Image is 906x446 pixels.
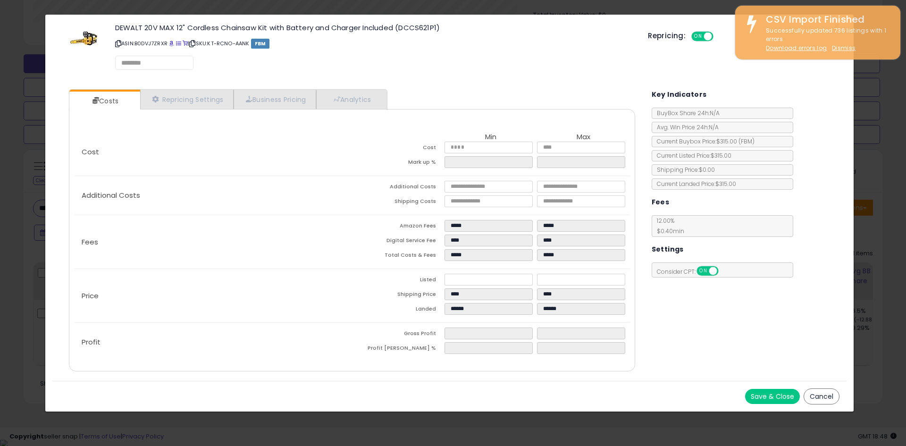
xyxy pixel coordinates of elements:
[745,389,800,404] button: Save & Close
[766,44,827,52] a: Download errors log
[352,235,445,249] td: Digital Service Fee
[652,196,670,208] h5: Fees
[169,40,174,47] a: BuyBox page
[652,217,684,235] span: 12.00 %
[652,268,731,276] span: Consider CPT:
[74,338,352,346] p: Profit
[234,90,316,109] a: Business Pricing
[251,39,270,49] span: FBM
[716,137,755,145] span: $315.00
[140,90,234,109] a: Repricing Settings
[717,267,732,275] span: OFF
[692,33,704,41] span: ON
[352,181,445,195] td: Additional Costs
[537,133,629,142] th: Max
[352,342,445,357] td: Profit [PERSON_NAME] %
[74,192,352,199] p: Additional Costs
[759,26,893,53] div: Successfully updated 736 listings with 1 errors.
[352,303,445,318] td: Landed
[652,244,684,255] h5: Settings
[352,195,445,210] td: Shipping Costs
[352,288,445,303] td: Shipping Price
[652,89,707,101] h5: Key Indicators
[759,13,893,26] div: CSV Import Finished
[176,40,181,47] a: All offer listings
[74,292,352,300] p: Price
[115,36,634,51] p: ASIN: B0DVJ7ZRXR | SKU: KT-RCNO-AANK
[652,123,719,131] span: Avg. Win Price 24h: N/A
[738,137,755,145] span: ( FBM )
[352,156,445,171] td: Mark up %
[697,267,709,275] span: ON
[74,148,352,156] p: Cost
[352,328,445,342] td: Gross Profit
[115,24,634,31] h3: DEWALT 20V MAX 12" Cordless Chainsaw Kit with Battery and Charger Included (DCCS621P1)
[652,166,715,174] span: Shipping Price: $0.00
[652,180,736,188] span: Current Landed Price: $315.00
[445,133,537,142] th: Min
[652,151,731,160] span: Current Listed Price: $315.00
[352,274,445,288] td: Listed
[352,220,445,235] td: Amazon Fees
[352,142,445,156] td: Cost
[316,90,386,109] a: Analytics
[352,249,445,264] td: Total Costs & Fees
[652,137,755,145] span: Current Buybox Price:
[652,109,720,117] span: BuyBox Share 24h: N/A
[652,227,684,235] span: $0.40 min
[712,33,727,41] span: OFF
[69,92,139,110] a: Costs
[70,24,98,52] img: 411oIuAaBvL._SL60_.jpg
[648,32,686,40] h5: Repricing:
[74,238,352,246] p: Fees
[804,388,839,404] button: Cancel
[832,44,856,52] u: Dismiss
[183,40,188,47] a: Your listing only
